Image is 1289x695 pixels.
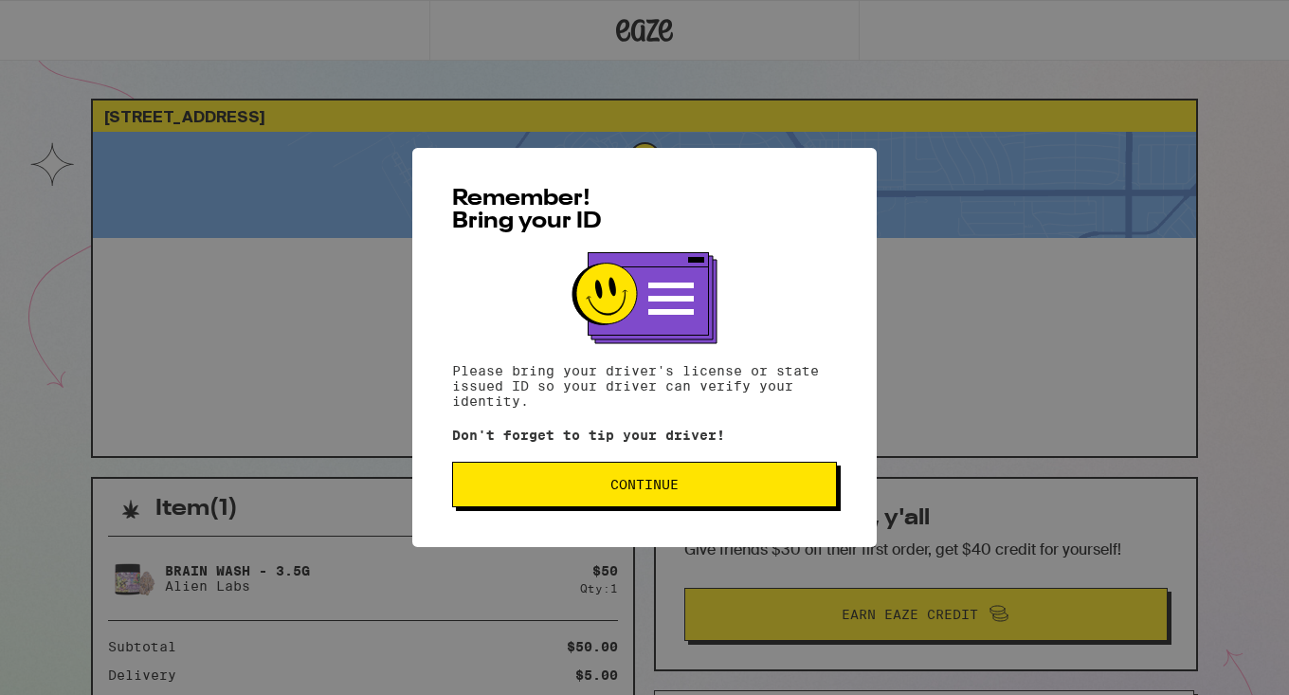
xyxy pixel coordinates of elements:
[610,478,679,491] span: Continue
[452,188,602,233] span: Remember! Bring your ID
[452,428,837,443] p: Don't forget to tip your driver!
[452,462,837,507] button: Continue
[452,363,837,409] p: Please bring your driver's license or state issued ID so your driver can verify your identity.
[11,13,136,28] span: Hi. Need any help?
